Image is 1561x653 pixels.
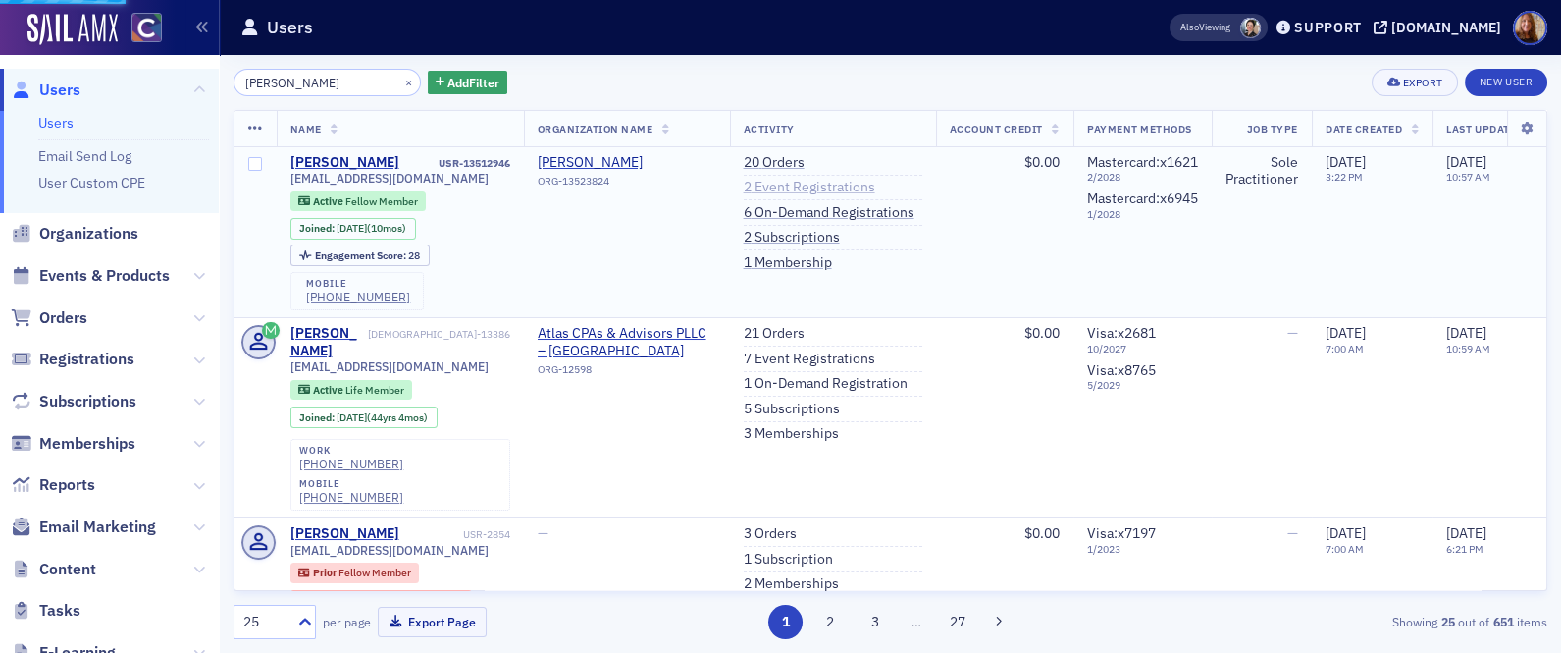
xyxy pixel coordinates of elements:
div: USR-13512946 [402,157,510,170]
a: [PERSON_NAME] [290,325,365,359]
a: Users [11,80,80,101]
a: [PHONE_NUMBER] [306,290,410,304]
a: 2 Subscriptions [744,229,840,246]
time: 7:00 AM [1326,542,1364,556]
a: 2 Event Registrations [744,179,875,196]
a: 3 Memberships [744,425,839,443]
a: 6 On-Demand Registrations [744,204,914,222]
span: Life Member [345,383,404,397]
a: Active Fellow Member [298,194,417,207]
a: Users [38,114,74,132]
div: mobile [306,278,410,290]
span: [DATE] [337,221,367,235]
span: Payment Methods [1087,122,1192,136]
div: [PERSON_NAME] [290,525,399,543]
span: Viewing [1180,21,1230,34]
span: Tasks [39,600,80,622]
div: mobile [299,478,403,490]
span: Events & Products [39,265,170,287]
span: — [538,524,548,542]
time: 7:00 AM [1326,342,1364,355]
time: 10:59 AM [1446,342,1490,355]
button: 3 [858,605,892,639]
span: $0.00 [1024,524,1060,542]
a: [PERSON_NAME] [538,154,716,172]
span: Prior [313,566,338,579]
span: — [1287,324,1298,342]
span: Subscriptions [39,391,136,412]
span: Fellow Member [338,566,411,579]
div: Also [1180,21,1199,33]
span: Active [313,383,345,397]
span: [EMAIL_ADDRESS][DOMAIN_NAME] [290,359,489,374]
span: Visa : x2681 [1087,324,1156,342]
a: [PERSON_NAME] [290,154,399,172]
a: [PHONE_NUMBER] [299,490,403,505]
button: 2 [813,605,848,639]
span: Joined : [299,222,337,235]
a: 3 Orders [744,525,797,543]
span: Organization Name [538,122,653,136]
button: Export Page [378,607,487,637]
span: Lance R McMahon [538,154,716,172]
span: [DATE] [337,410,367,424]
input: Search… [234,69,421,96]
a: 7 Event Registrations [744,351,875,368]
span: $0.00 [1024,153,1060,171]
a: Memberships [11,433,135,455]
a: 1 Membership [744,254,832,272]
button: 27 [940,605,974,639]
div: (44yrs 4mos) [337,411,428,424]
span: Users [39,80,80,101]
a: 5 Subscriptions [744,401,840,418]
span: Memberships [39,433,135,455]
span: 1 / 2023 [1087,543,1198,556]
span: [DATE] [1446,524,1486,542]
a: Email Send Log [38,147,131,165]
span: Mastercard : x1621 [1087,153,1198,171]
a: Atlas CPAs & Advisors PLLC – [GEOGRAPHIC_DATA] [538,325,716,359]
a: 2 Memberships [744,575,839,593]
div: work [299,445,403,457]
a: Active Life Member [298,383,403,396]
div: Joined: 2024-10-10 00:00:00 [290,218,416,240]
div: Active: Active: Fellow Member [290,191,427,211]
button: AddFilter [428,71,508,95]
span: Fellow Member [345,194,418,208]
span: [DATE] [1326,324,1366,342]
span: 2 / 2028 [1087,171,1198,184]
span: Job Type [1247,122,1298,136]
div: [DEMOGRAPHIC_DATA]-13386 [368,328,510,341]
span: [DATE] [1326,153,1366,171]
span: … [903,613,930,630]
span: [DATE] [1446,324,1486,342]
span: Pamela Galey-Coleman [1240,18,1261,38]
div: Active: Active: Life Member [290,380,413,400]
span: [DATE] [1326,524,1366,542]
span: Account Credit [950,122,1043,136]
span: Activity [744,122,795,136]
div: Prior: Prior: Fellow Member [290,563,420,582]
a: Tasks [11,600,80,622]
div: Joined: 1981-03-25 00:00:00 [290,407,438,428]
span: 5 / 2029 [1087,379,1198,392]
time: 10:57 AM [1446,170,1490,184]
span: Engagement Score : [315,248,408,262]
a: Organizations [11,223,138,245]
span: Content [39,559,96,580]
button: [DOMAIN_NAME] [1374,21,1508,34]
span: Reports [39,474,95,496]
div: (10mos) [337,222,406,235]
a: [PHONE_NUMBER] [299,457,403,471]
span: Atlas CPAs & Advisors PLLC – Greenwood Village [538,325,716,359]
img: SailAMX [131,13,162,43]
a: Email Marketing [11,517,156,538]
a: Prior Fellow Member [298,567,410,579]
span: — [1287,524,1298,542]
span: Name [290,122,322,136]
span: Active [313,194,345,208]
